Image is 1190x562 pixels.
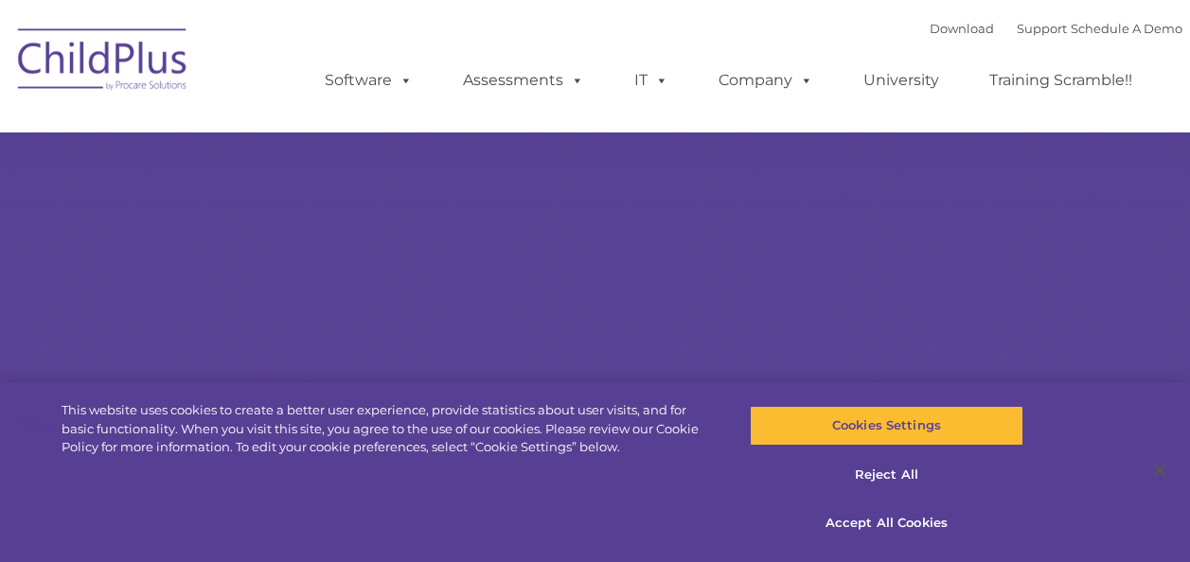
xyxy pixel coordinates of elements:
[615,61,687,99] a: IT
[844,61,958,99] a: University
[62,401,714,457] div: This website uses cookies to create a better user experience, provide statistics about user visit...
[700,61,832,99] a: Company
[306,61,432,99] a: Software
[930,21,1182,36] font: |
[750,455,1023,495] button: Reject All
[930,21,994,36] a: Download
[1017,21,1067,36] a: Support
[750,503,1023,543] button: Accept All Cookies
[9,15,198,110] img: ChildPlus by Procare Solutions
[750,406,1023,446] button: Cookies Settings
[444,61,603,99] a: Assessments
[1139,449,1181,491] button: Close
[1071,21,1182,36] a: Schedule A Demo
[970,61,1151,99] a: Training Scramble!!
